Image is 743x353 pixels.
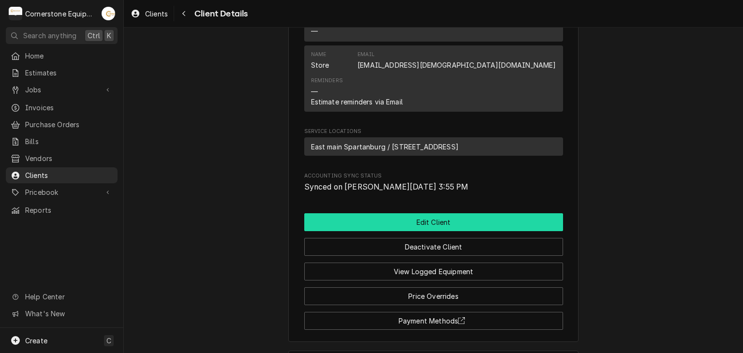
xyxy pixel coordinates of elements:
a: Home [6,48,118,64]
div: Store [311,60,329,70]
button: Price Overrides [304,287,563,305]
span: Create [25,337,47,345]
div: Service Locations [304,128,563,160]
span: Clients [145,9,168,19]
div: Cornerstone Equipment Repair, LLC [25,9,96,19]
button: Edit Client [304,213,563,231]
div: Button Group Row [304,280,563,305]
button: Deactivate Client [304,238,563,256]
div: AB [102,7,115,20]
span: K [107,30,111,41]
div: Cornerstone Equipment Repair, LLC's Avatar [9,7,22,20]
div: Name [311,51,329,70]
a: Purchase Orders [6,117,118,132]
div: Button Group Row [304,305,563,330]
span: Clients [25,170,113,180]
div: C [9,7,22,20]
span: Ctrl [88,30,100,41]
div: Service Location [304,137,563,156]
a: Clients [6,167,118,183]
span: Invoices [25,103,113,113]
span: Pricebook [25,187,98,197]
button: View Logged Equipment [304,263,563,280]
div: Accounting Sync Status [304,172,563,193]
span: Purchase Orders [25,119,113,130]
div: — [311,26,318,36]
a: Invoices [6,100,118,116]
button: Navigate back [176,6,192,21]
div: Name [311,51,327,59]
button: Search anythingCtrlK [6,27,118,44]
div: Andrew Buigues's Avatar [102,7,115,20]
div: Button Group Row [304,213,563,231]
span: Estimates [25,68,113,78]
div: Email [357,51,374,59]
div: Button Group Row [304,256,563,280]
span: Accounting Sync Status [304,181,563,193]
div: Reminders [311,77,403,106]
span: C [106,336,111,346]
span: Home [25,51,113,61]
span: What's New [25,309,112,319]
div: Button Group Row [304,231,563,256]
div: — [311,87,318,97]
button: Payment Methods [304,312,563,330]
span: East main Spartanburg / [STREET_ADDRESS] [311,142,459,152]
div: Email [357,51,556,70]
a: Vendors [6,150,118,166]
div: Button Group [304,213,563,330]
a: Clients [127,6,172,22]
a: Estimates [6,65,118,81]
span: Vendors [25,153,113,163]
span: Bills [25,136,113,147]
div: Contact [304,45,563,112]
a: Go to Help Center [6,289,118,305]
div: Service Locations List [304,137,563,160]
a: Bills [6,133,118,149]
span: Reports [25,205,113,215]
a: Go to Jobs [6,82,118,98]
span: Accounting Sync Status [304,172,563,180]
span: Client Details [192,7,248,20]
span: Synced on [PERSON_NAME][DATE] 3:55 PM [304,182,469,191]
a: [EMAIL_ADDRESS][DEMOGRAPHIC_DATA][DOMAIN_NAME] [357,61,556,69]
span: Search anything [23,30,76,41]
span: Help Center [25,292,112,302]
span: Service Locations [304,128,563,135]
span: Jobs [25,85,98,95]
a: Go to Pricebook [6,184,118,200]
a: Go to What's New [6,306,118,322]
div: Reminders [311,77,343,85]
a: Reports [6,202,118,218]
div: Estimate reminders via Email [311,97,403,107]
